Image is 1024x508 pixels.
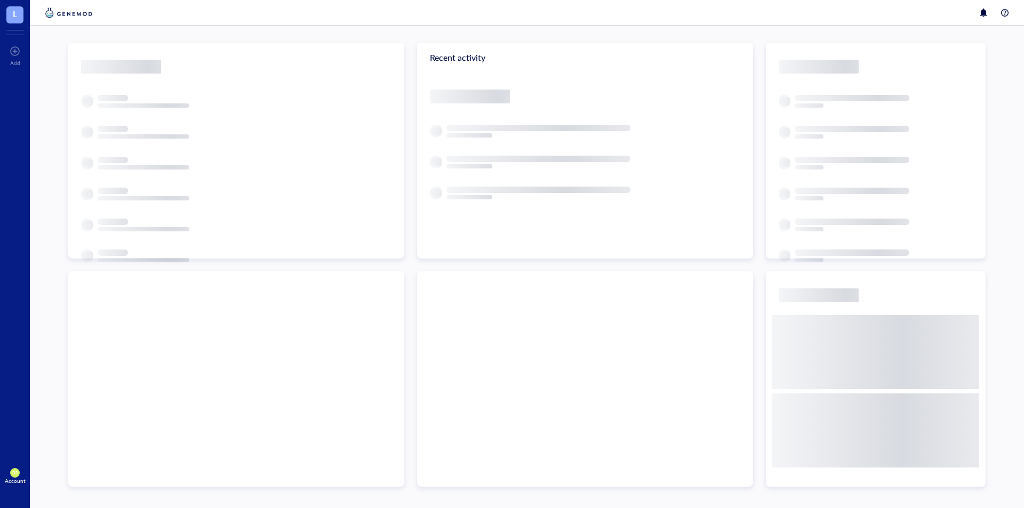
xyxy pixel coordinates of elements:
[5,478,26,484] div: Account
[13,7,17,20] span: L
[10,60,20,66] div: Add
[43,6,95,19] img: genemod-logo
[417,43,753,72] div: Recent activity
[12,471,18,475] span: DP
